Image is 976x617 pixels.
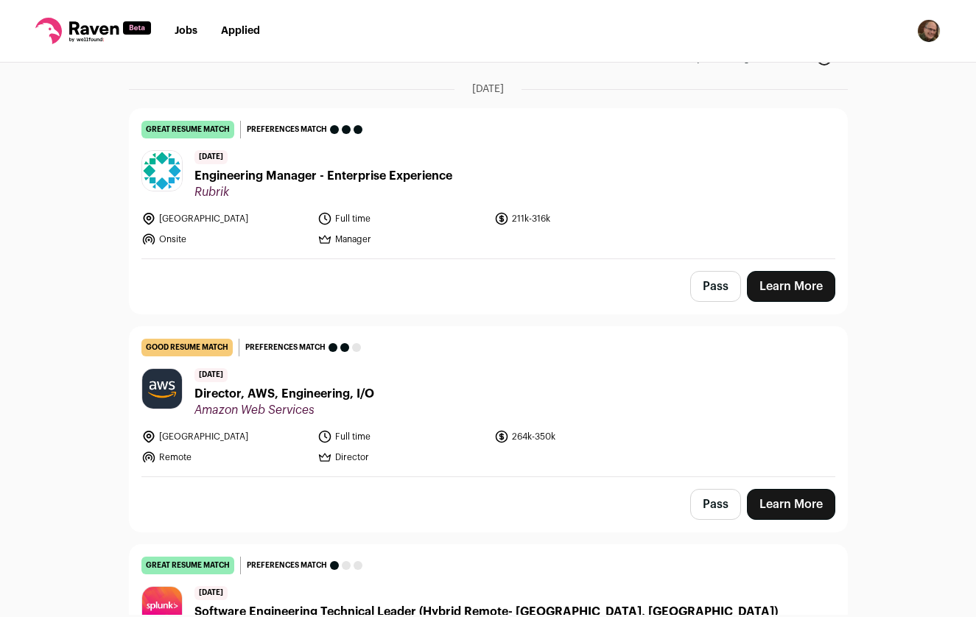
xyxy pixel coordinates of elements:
[247,122,327,137] span: Preferences match
[194,403,374,417] span: Amazon Web Services
[194,586,228,600] span: [DATE]
[317,211,485,226] li: Full time
[317,232,485,247] li: Manager
[142,151,182,191] img: 2aea2c45b9a2cd1b55e75dd6a3cc37852b225d585f426b4d1dbb2690f8594421.jpg
[245,340,326,355] span: Preferences match
[130,327,847,476] a: good resume match Preferences match [DATE] Director, AWS, Engineering, I/O Amazon Web Services [G...
[130,109,847,258] a: great resume match Preferences match [DATE] Engineering Manager - Enterprise Experience Rubrik [G...
[141,429,309,444] li: [GEOGRAPHIC_DATA]
[141,121,234,138] div: great resume match
[317,429,485,444] li: Full time
[494,429,662,444] li: 264k-350k
[175,26,197,36] a: Jobs
[221,26,260,36] a: Applied
[747,271,835,302] a: Learn More
[690,271,741,302] button: Pass
[142,369,182,409] img: a11044fc5a73db7429cab08e8b8ffdb841ee144be2dff187cdde6ecf1061de85.jpg
[194,385,374,403] span: Director, AWS, Engineering, I/O
[247,558,327,573] span: Preferences match
[194,167,452,185] span: Engineering Manager - Enterprise Experience
[141,339,233,356] div: good resume match
[194,368,228,382] span: [DATE]
[472,82,504,96] span: [DATE]
[317,450,485,465] li: Director
[194,185,452,200] span: Rubrik
[141,211,309,226] li: [GEOGRAPHIC_DATA]
[141,557,234,574] div: great resume match
[194,150,228,164] span: [DATE]
[494,211,662,226] li: 211k-316k
[141,232,309,247] li: Onsite
[690,489,741,520] button: Pass
[141,450,309,465] li: Remote
[747,489,835,520] a: Learn More
[917,19,941,43] button: Open dropdown
[917,19,941,43] img: 16037925-medium_jpg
